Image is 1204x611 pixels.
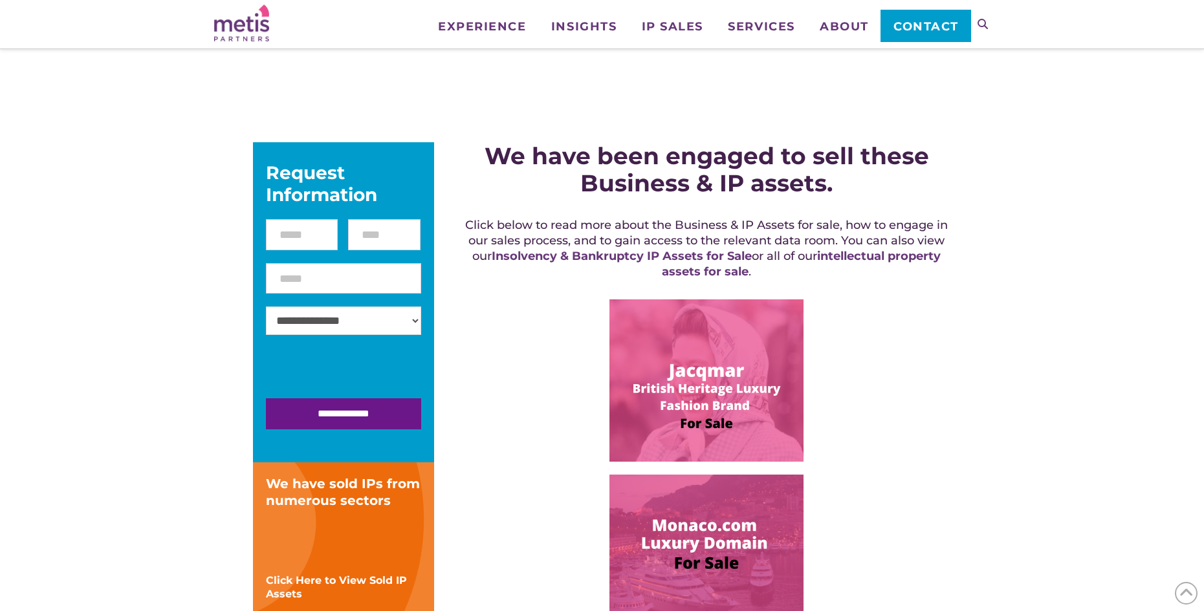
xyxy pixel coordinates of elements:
[662,249,941,279] a: intellectual property assets for sale
[728,21,794,32] span: Services
[266,475,421,509] div: We have sold IPs from numerous sectors
[1175,582,1198,605] span: Back to Top
[551,21,617,32] span: Insights
[609,299,804,462] img: Image
[642,21,703,32] span: IP Sales
[820,21,869,32] span: About
[893,21,959,32] span: Contact
[266,348,463,398] iframe: reCAPTCHA
[266,574,407,600] a: Click Here to View Sold IP Assets
[438,21,526,32] span: Experience
[881,10,970,42] a: Contact
[214,5,269,41] img: Metis Partners
[462,217,951,279] h5: Click below to read more about the Business & IP Assets for sale, how to engage in our sales proc...
[492,249,752,263] a: Insolvency & Bankruptcy IP Assets for Sale
[266,162,421,206] div: Request Information
[485,142,929,197] strong: We have been engaged to sell these Business & IP assets.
